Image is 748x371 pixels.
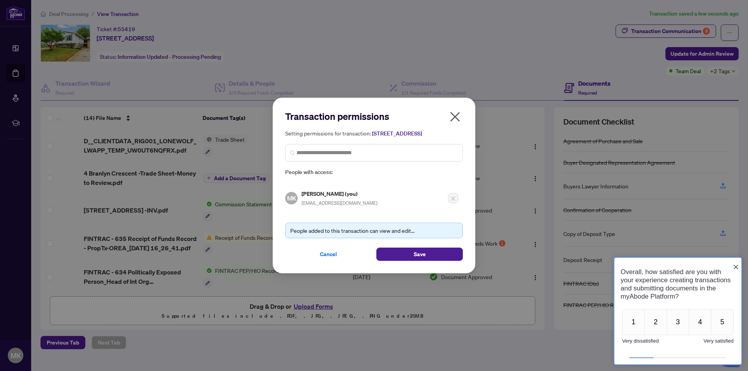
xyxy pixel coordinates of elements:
[372,130,422,137] span: [STREET_ADDRESS]
[285,248,372,261] button: Cancel
[285,129,463,138] h5: Setting permissions for transaction:
[302,200,378,206] span: [EMAIL_ADDRESS][DOMAIN_NAME]
[449,111,461,123] span: close
[290,226,458,235] div: People added to this transaction can view and edit...
[287,193,296,203] span: MK
[302,189,378,198] h5: [PERSON_NAME] (you)
[608,249,748,371] iframe: Sprig User Feedback Dialog
[320,248,337,260] span: Cancel
[414,248,426,260] span: Save
[376,248,463,261] button: Save
[285,168,463,177] span: People with access:
[290,150,295,155] img: search_icon
[285,110,463,123] h2: Transaction permissions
